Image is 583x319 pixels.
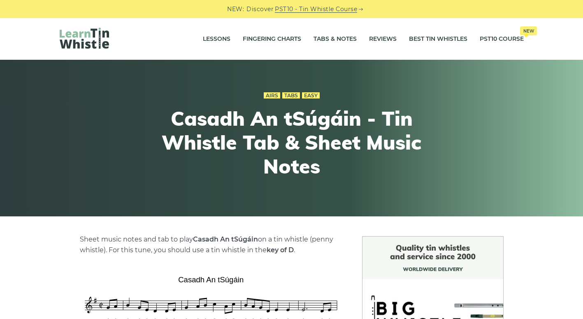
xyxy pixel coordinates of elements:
[243,29,301,49] a: Fingering Charts
[520,26,537,35] span: New
[369,29,397,49] a: Reviews
[314,29,357,49] a: Tabs & Notes
[193,235,258,243] strong: Casadh An tSúgáin
[140,107,443,178] h1: Casadh An tSúgáin - Tin Whistle Tab & Sheet Music Notes
[282,92,300,99] a: Tabs
[60,28,109,49] img: LearnTinWhistle.com
[80,234,342,256] p: Sheet music notes and tab to play on a tin whistle (penny whistle). For this tune, you should use...
[480,29,524,49] a: PST10 CourseNew
[264,92,280,99] a: Airs
[302,92,320,99] a: Easy
[267,246,294,254] strong: key of D
[203,29,230,49] a: Lessons
[409,29,467,49] a: Best Tin Whistles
